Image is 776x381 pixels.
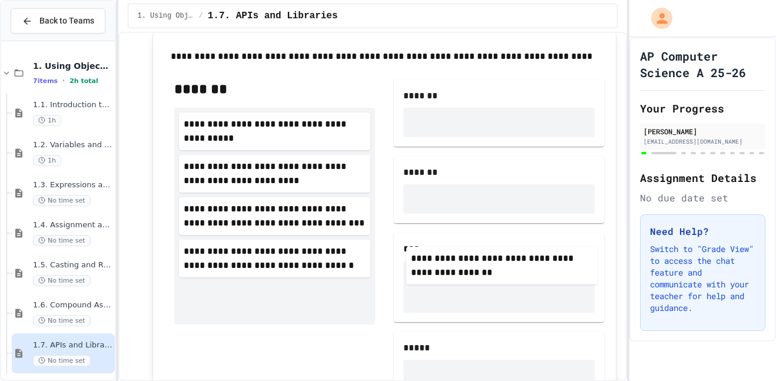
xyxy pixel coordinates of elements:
span: No time set [33,275,91,286]
h2: Assignment Details [640,170,765,186]
span: 1.2. Variables and Data Types [33,140,112,150]
span: No time set [33,315,91,326]
span: No time set [33,195,91,206]
div: [PERSON_NAME] [644,126,762,137]
div: No due date set [640,191,765,205]
span: • [62,76,65,85]
span: 1.7. APIs and Libraries [208,9,338,23]
span: 1.6. Compound Assignment Operators [33,300,112,310]
p: Switch to "Grade View" to access the chat feature and communicate with your teacher for help and ... [650,243,755,314]
span: 1.3. Expressions and Output [New] [33,180,112,190]
span: 1.5. Casting and Ranges of Values [33,260,112,270]
span: 7 items [33,77,58,85]
span: Back to Teams [39,15,94,27]
span: 1h [33,115,61,126]
span: 1h [33,155,61,166]
div: My Account [639,5,675,32]
span: 1.7. APIs and Libraries [33,340,112,350]
span: 1.1. Introduction to Algorithms, Programming, and Compilers [33,100,112,110]
span: No time set [33,355,91,366]
div: [EMAIL_ADDRESS][DOMAIN_NAME] [644,137,762,146]
span: 2h total [69,77,98,85]
span: / [199,11,203,21]
span: 1.4. Assignment and Input [33,220,112,230]
button: Back to Teams [11,8,105,34]
span: No time set [33,235,91,246]
span: 1. Using Objects and Methods [33,61,112,71]
h1: AP Computer Science A 25-26 [640,48,765,81]
span: 1. Using Objects and Methods [138,11,194,21]
h2: Your Progress [640,100,765,117]
h3: Need Help? [650,224,755,238]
